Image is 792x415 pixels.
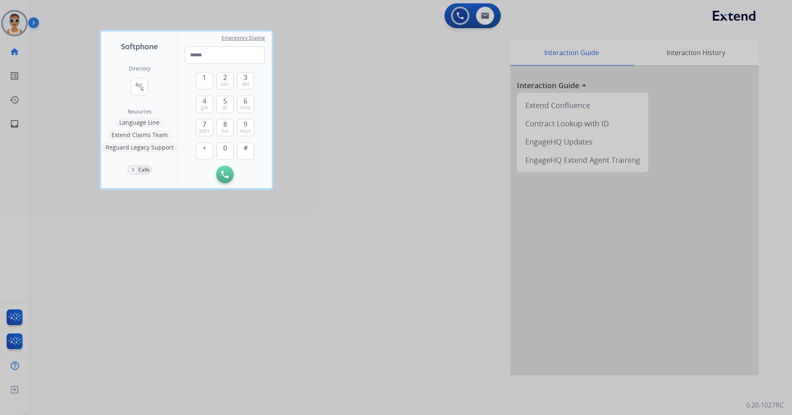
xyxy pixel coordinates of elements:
span: 0 [223,143,227,153]
button: Language Line [115,118,164,128]
span: # [244,143,248,153]
span: jkl [222,104,227,111]
mat-icon: connect_without_contact [135,82,145,92]
img: call-button [221,171,229,178]
button: 8tuv [216,119,234,136]
span: 1 [203,72,206,82]
button: 2abc [216,72,234,89]
h2: Directory [129,65,150,72]
button: 6mno [237,96,254,113]
button: Extend Claims Team [107,130,172,140]
button: 4ghi [196,96,213,113]
span: Emergency Dialing [222,35,265,41]
button: 1 [196,72,213,89]
span: 5 [223,96,227,106]
span: 6 [244,96,247,106]
span: 3 [244,72,247,82]
span: 4 [203,96,206,106]
button: 7pqrs [196,119,213,136]
span: 7 [203,119,206,129]
p: 0.20.1027RC [746,400,784,410]
span: abc [221,81,229,87]
button: 9wxyz [237,119,254,136]
button: Reguard Legacy Support [101,142,178,152]
button: 0Calls [127,165,152,175]
button: 5jkl [216,96,234,113]
span: Resources [128,109,152,115]
span: 9 [244,119,247,129]
span: Softphone [121,41,158,52]
button: # [237,142,254,160]
span: pqrs [199,128,210,134]
p: 0 [130,166,137,174]
span: ghi [201,104,208,111]
span: def [242,81,249,87]
button: + [196,142,213,160]
p: Calls [138,166,150,174]
button: 3def [237,72,254,89]
span: + [203,143,206,153]
span: wxyz [240,128,251,134]
span: 2 [223,72,227,82]
span: mno [240,104,251,111]
span: 8 [223,119,227,129]
span: tuv [222,128,229,134]
button: 0 [216,142,234,160]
